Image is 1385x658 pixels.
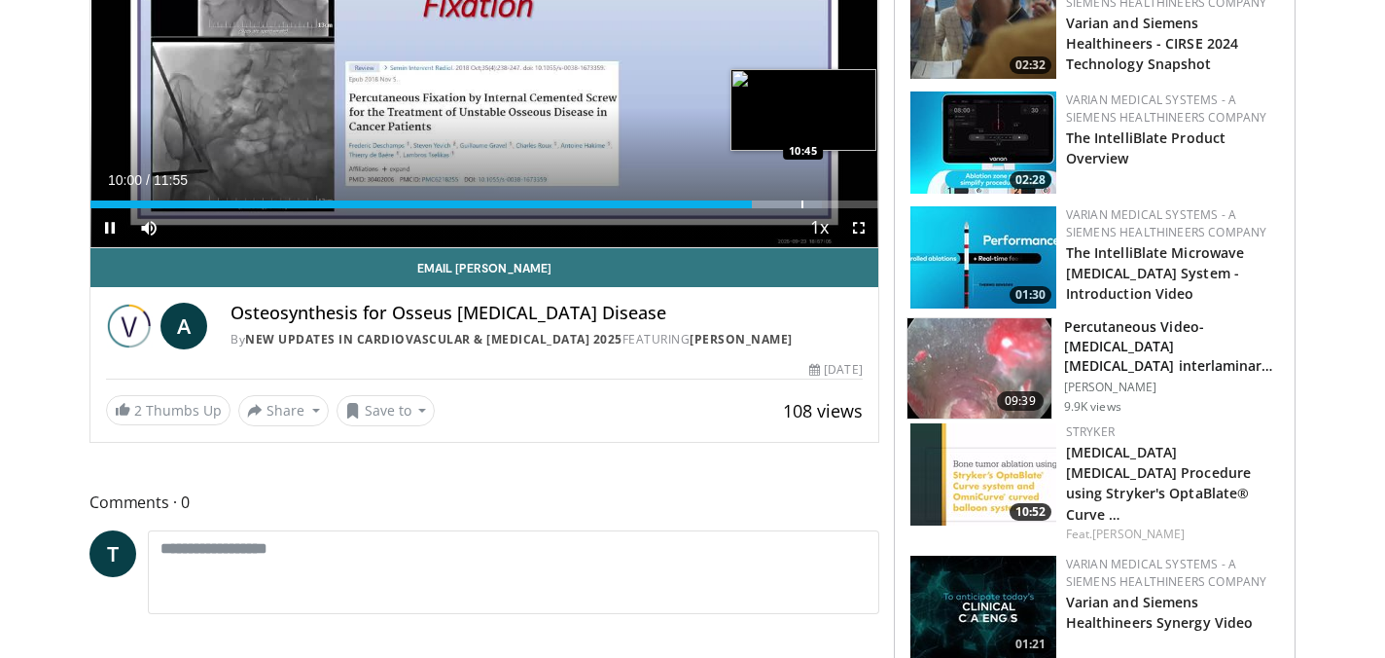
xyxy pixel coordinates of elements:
[1066,14,1239,73] a: Varian and Siemens Healthineers - CIRSE 2024 Technology Snapshot
[337,395,436,426] button: Save to
[1066,423,1115,440] a: Stryker
[1066,526,1279,543] div: Feat.
[1010,171,1051,189] span: 02:28
[1064,380,1283,395] p: [PERSON_NAME]
[1066,593,1254,632] a: Varian and Siemens Healthineers Synergy Video
[910,423,1056,526] img: 0f0d9d51-420c-42d6-ac87-8f76a25ca2f4.150x105_q85_crop-smart_upscale.jpg
[1064,399,1121,415] p: 9.9K views
[783,399,863,422] span: 108 views
[129,208,168,247] button: Mute
[910,423,1056,526] a: 10:52
[1066,243,1245,303] a: The IntelliBlate Microwave [MEDICAL_DATA] System - Introduction Video
[1010,636,1051,653] span: 01:21
[106,303,153,349] img: New Updates in Cardiovascular & Interventional Radiology 2025
[90,248,878,287] a: Email [PERSON_NAME]
[1066,206,1267,240] a: Varian Medical Systems - A Siemens Healthineers Company
[1010,56,1051,74] span: 02:32
[89,490,879,515] span: Comments 0
[154,172,188,188] span: 11:55
[231,303,862,324] h4: Osteosynthesis for Osseus [MEDICAL_DATA] Disease
[90,201,878,208] div: Progress Bar
[1010,286,1051,304] span: 01:30
[108,172,142,188] span: 10:00
[106,395,231,425] a: 2 Thumbs Up
[1064,317,1283,376] h3: Percutaneous Video-[MEDICAL_DATA] [MEDICAL_DATA] interlaminar L5-S1 (PELD)
[1066,128,1225,167] a: The IntelliBlate Product Overview
[1092,526,1185,542] a: [PERSON_NAME]
[1010,503,1051,521] span: 10:52
[910,556,1056,658] a: 01:21
[910,206,1056,309] img: 9dd24252-e4f0-4a32-aaaa-d603767551b7.150x105_q85_crop-smart_upscale.jpg
[997,391,1044,411] span: 09:39
[89,530,136,577] a: T
[839,208,878,247] button: Fullscreen
[906,317,1283,420] a: 09:39 Percutaneous Video-[MEDICAL_DATA] [MEDICAL_DATA] interlaminar L5-S1 (PELD) [PERSON_NAME] 9....
[910,91,1056,194] img: e21b9506-2e6f-46d3-a4b3-e183d5d2d9ac.150x105_q85_crop-smart_upscale.jpg
[907,318,1051,420] img: 8fac1a79-a78b-4966-a978-874ddf9a9948.150x105_q85_crop-smart_upscale.jpg
[245,331,622,347] a: New Updates in Cardiovascular & [MEDICAL_DATA] 2025
[910,556,1056,658] img: dd54f924-ed31-411f-98ec-9833db928986.150x105_q85_crop-smart_upscale.jpg
[800,208,839,247] button: Playback Rate
[231,331,862,348] div: By FEATURING
[730,69,876,151] img: image.jpeg
[160,303,207,349] a: A
[809,361,862,379] div: [DATE]
[1066,443,1251,523] a: [MEDICAL_DATA] [MEDICAL_DATA] Procedure using Stryker's OptaBlate® Curve …
[910,206,1056,309] a: 01:30
[90,208,129,247] button: Pause
[690,331,793,347] a: [PERSON_NAME]
[146,172,150,188] span: /
[238,395,329,426] button: Share
[1066,91,1267,126] a: Varian Medical Systems - A Siemens Healthineers Company
[134,401,142,420] span: 2
[1066,556,1267,590] a: Varian Medical Systems - A Siemens Healthineers Company
[910,91,1056,194] a: 02:28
